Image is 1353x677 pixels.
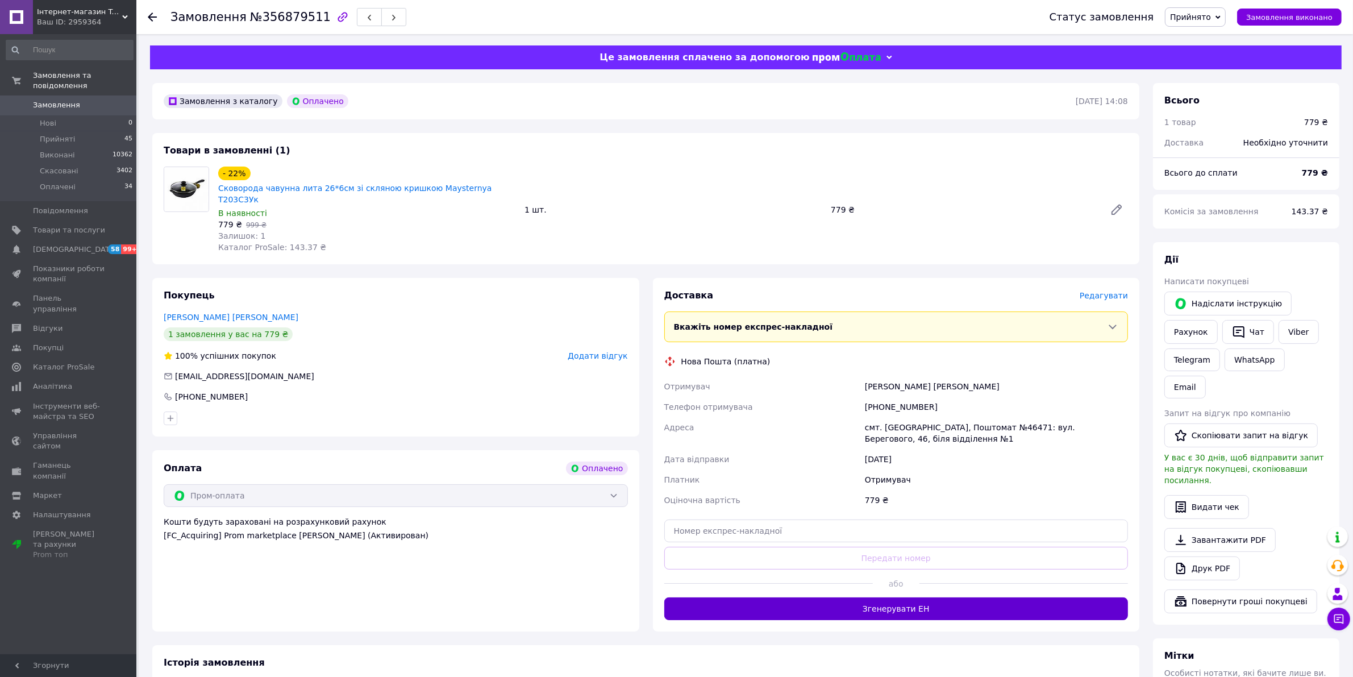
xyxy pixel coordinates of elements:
button: Замовлення виконано [1237,9,1342,26]
time: [DATE] 14:08 [1076,97,1128,106]
span: Отримувач [664,382,710,391]
span: Всього до сплати [1164,168,1238,177]
span: Товари в замовленні (1) [164,145,290,156]
div: Замовлення з каталогу [164,94,282,108]
span: Товари та послуги [33,225,105,235]
a: [PERSON_NAME] [PERSON_NAME] [164,313,298,322]
div: [DATE] [863,449,1130,470]
span: Мітки [1164,650,1194,661]
span: Залишок: 1 [218,231,266,240]
button: Надіслати інструкцію [1164,292,1292,315]
span: Замовлення [170,10,247,24]
a: Редагувати [1105,198,1128,221]
span: Інструменти веб-майстра та SEO [33,401,105,422]
span: Гаманець компанії [33,460,105,481]
div: [PHONE_NUMBER] [174,391,249,402]
img: Сковорода чавунна лита 26*6см зі скляною кришкою Maysternya Т203С3Ук [164,167,209,211]
span: Написати покупцеві [1164,277,1249,286]
span: Оціночна вартість [664,496,740,505]
div: смт. [GEOGRAPHIC_DATA], Поштомат №46471: вул. Берегового, 46, біля відділення №1 [863,417,1130,449]
span: 10362 [113,150,132,160]
span: 34 [124,182,132,192]
span: Нові [40,118,56,128]
span: Маркет [33,491,62,501]
span: [EMAIL_ADDRESS][DOMAIN_NAME] [175,372,314,381]
div: Повернутися назад [148,11,157,23]
span: [PERSON_NAME] та рахунки [33,529,105,560]
div: Ваш ID: 2959364 [37,17,136,27]
div: [PERSON_NAME] [PERSON_NAME] [863,376,1130,397]
span: Управління сайтом [33,431,105,451]
span: Історія замовлення [164,657,265,668]
span: 0 [128,118,132,128]
span: Відгуки [33,323,63,334]
div: 1 шт. [520,202,826,218]
div: 1 замовлення у вас на 779 ₴ [164,327,293,341]
div: 779 ₴ [826,202,1101,218]
a: Завантажити PDF [1164,528,1276,552]
span: Аналітика [33,381,72,392]
span: Оплачені [40,182,76,192]
div: [PHONE_NUMBER] [863,397,1130,417]
div: успішних покупок [164,350,276,362]
a: Сковорода чавунна лита 26*6см зі скляною кришкою Maysternya Т203С3Ук [218,184,492,204]
div: Кошти будуть зараховані на розрахунковий рахунок [164,516,628,541]
button: Згенерувати ЕН [664,597,1129,620]
span: Оплата [164,463,202,474]
span: Покупець [164,290,215,301]
button: Чат з покупцем [1327,608,1350,630]
button: Видати чек [1164,495,1249,519]
b: 779 ₴ [1302,168,1328,177]
span: Скасовані [40,166,78,176]
span: Виконані [40,150,75,160]
button: Рахунок [1164,320,1218,344]
span: Комісія за замовлення [1164,207,1259,216]
span: Налаштування [33,510,91,520]
span: Додати відгук [568,351,627,360]
span: 100% [175,351,198,360]
span: 99+ [121,244,140,254]
span: Всього [1164,95,1200,106]
button: Email [1164,376,1206,398]
div: Отримувач [863,470,1130,490]
button: Чат [1222,320,1274,344]
span: Прийняті [40,134,75,144]
span: Замовлення [33,100,80,110]
div: 779 ₴ [1304,117,1328,128]
span: Дата відправки [664,455,730,464]
span: 45 [124,134,132,144]
span: Показники роботи компанії [33,264,105,284]
span: №356879511 [250,10,331,24]
span: Дії [1164,254,1179,265]
span: [DEMOGRAPHIC_DATA] [33,244,117,255]
span: Редагувати [1080,291,1128,300]
span: 58 [108,244,121,254]
span: Панель управління [33,293,105,314]
a: Друк PDF [1164,556,1240,580]
span: 143.37 ₴ [1292,207,1328,216]
div: [FC_Acquiring] Prom marketplace [PERSON_NAME] (Активирован) [164,530,628,541]
input: Пошук [6,40,134,60]
span: 999 ₴ [246,221,267,229]
span: Прийнято [1170,13,1211,22]
div: Необхідно уточнити [1237,130,1335,155]
input: Номер експрес-накладної [664,520,1129,542]
span: Запит на відгук про компанію [1164,409,1290,418]
span: або [873,578,919,589]
span: Інтернет-магазин TopPosud [37,7,122,17]
span: Телефон отримувача [664,402,753,412]
span: 1 товар [1164,118,1196,127]
span: Доставка [1164,138,1204,147]
div: 779 ₴ [863,490,1130,510]
div: Оплачено [287,94,348,108]
div: Нова Пошта (платна) [678,356,773,367]
span: Каталог ProSale [33,362,94,372]
span: Це замовлення сплачено за допомогою [600,52,809,63]
button: Скопіювати запит на відгук [1164,423,1318,447]
span: Вкажіть номер експрес-накладної [674,322,833,331]
a: WhatsApp [1225,348,1284,371]
span: Повідомлення [33,206,88,216]
span: Доставка [664,290,714,301]
span: У вас є 30 днів, щоб відправити запит на відгук покупцеві, скопіювавши посилання. [1164,453,1324,485]
a: Viber [1279,320,1318,344]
